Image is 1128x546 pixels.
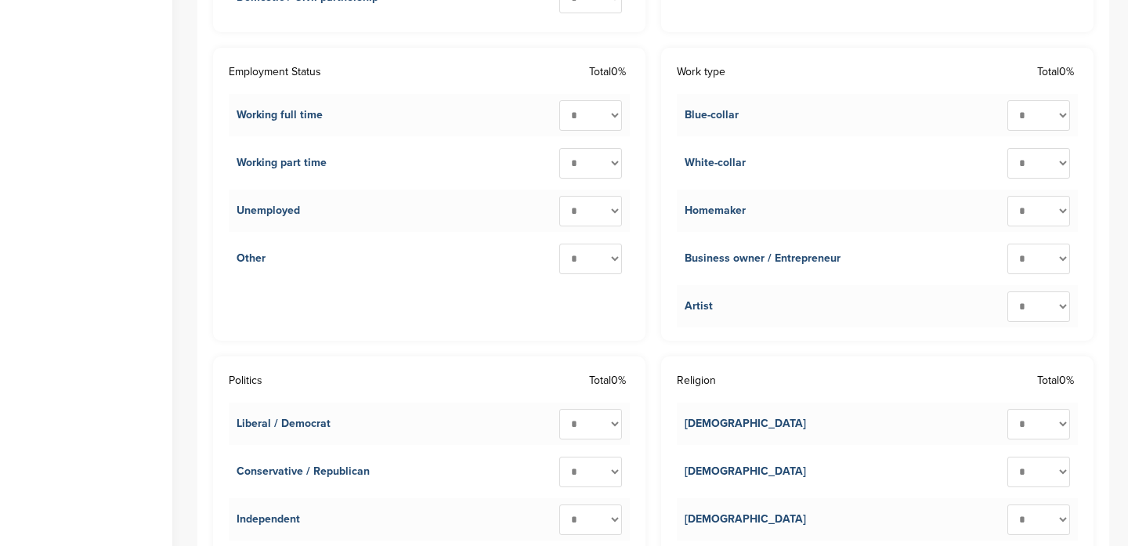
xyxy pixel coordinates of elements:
[1059,374,1074,387] span: 0%
[685,511,806,528] div: [DEMOGRAPHIC_DATA]
[237,415,331,432] div: Liberal / Democrat
[229,63,321,81] label: Employment Status
[685,463,806,480] div: [DEMOGRAPHIC_DATA]
[677,63,725,81] label: Work type
[685,107,739,124] div: Blue-collar
[611,65,626,78] span: 0%
[1059,65,1074,78] span: 0%
[685,154,746,172] div: White-collar
[1037,372,1078,389] div: Total
[237,202,300,219] div: Unemployed
[611,374,626,387] span: 0%
[685,298,713,315] div: Artist
[1037,63,1078,81] div: Total
[677,372,716,389] label: Religion
[237,250,266,267] div: Other
[589,63,630,81] div: Total
[589,372,630,389] div: Total
[229,372,262,389] label: Politics
[685,202,746,219] div: Homemaker
[237,511,300,528] div: Independent
[685,415,806,432] div: [DEMOGRAPHIC_DATA]
[237,154,327,172] div: Working part time
[685,250,841,267] div: Business owner / Entrepreneur
[237,107,323,124] div: Working full time
[237,463,370,480] div: Conservative / Republican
